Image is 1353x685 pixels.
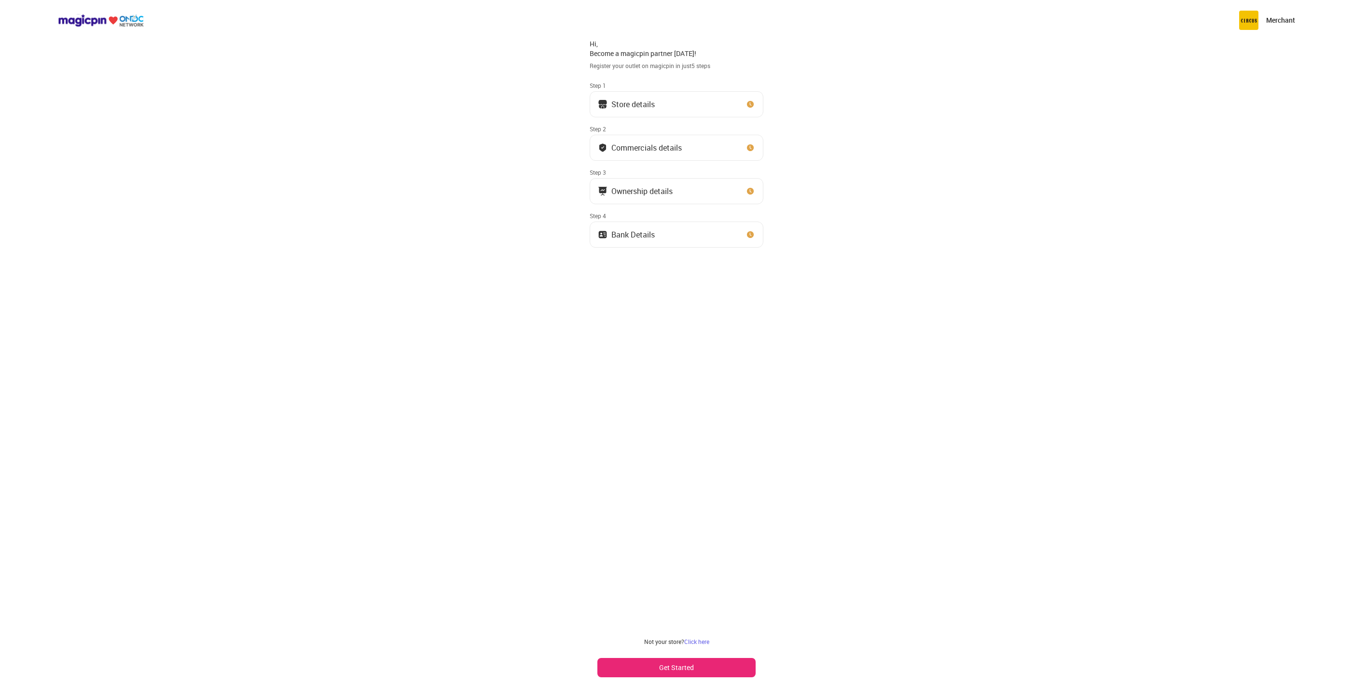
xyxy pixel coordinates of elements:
img: bank_details_tick.fdc3558c.svg [598,143,607,153]
span: Not your store? [644,638,684,645]
button: Ownership details [590,178,763,204]
div: Step 4 [590,212,763,220]
button: Get Started [597,658,756,677]
div: Step 1 [590,82,763,89]
div: Step 3 [590,168,763,176]
div: Store details [611,102,655,107]
img: circus.b677b59b.png [1239,11,1258,30]
button: Bank Details [590,222,763,248]
button: Commercials details [590,135,763,161]
div: Step 2 [590,125,763,133]
p: Merchant [1266,15,1295,25]
img: clock_icon_new.67dbf243.svg [746,99,755,109]
div: Register your outlet on magicpin in just 5 steps [590,62,763,70]
img: commercials_icon.983f7837.svg [598,186,607,196]
div: Ownership details [611,189,673,194]
div: Hi, Become a magicpin partner [DATE]! [590,39,763,58]
a: Click here [684,638,709,645]
img: ownership_icon.37569ceb.svg [598,230,607,239]
img: storeIcon.9b1f7264.svg [598,99,607,109]
img: clock_icon_new.67dbf243.svg [746,186,755,196]
button: Store details [590,91,763,117]
img: ondc-logo-new-small.8a59708e.svg [58,14,144,27]
div: Bank Details [611,232,655,237]
img: clock_icon_new.67dbf243.svg [746,230,755,239]
div: Commercials details [611,145,682,150]
img: clock_icon_new.67dbf243.svg [746,143,755,153]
